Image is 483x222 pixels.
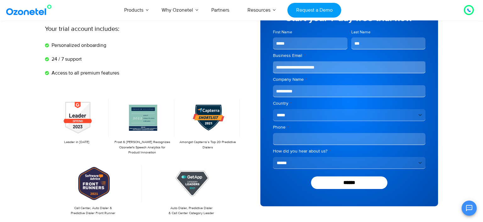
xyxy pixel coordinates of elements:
[50,69,119,77] span: Access to all premium features
[273,148,425,154] label: How did you hear about us?
[273,100,425,107] label: Country
[48,206,138,216] p: Call Center, Auto Dialer & Predictive Dialer Front Runner
[114,140,171,155] p: Frost & [PERSON_NAME] Recognizes Ozonetel's Speech Analytics for Product Innovation
[273,29,347,35] label: First Name
[462,201,477,216] button: Open chat
[287,3,341,18] a: Request a Demo
[273,53,425,59] label: Business Email
[147,206,237,216] p: Auto Dialer, Predictive Dialer & Call Center Category Leader
[50,55,82,63] span: 24 / 7 support
[179,140,236,150] p: Amongst Capterra’s Top 20 Predictive Dialers
[48,140,105,145] p: Leader in [DATE]
[273,76,425,83] label: Company Name
[273,124,425,130] label: Phone
[351,29,426,35] label: Last Name
[50,42,106,49] span: Personalized onboarding
[45,24,194,34] p: Your trial account includes:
